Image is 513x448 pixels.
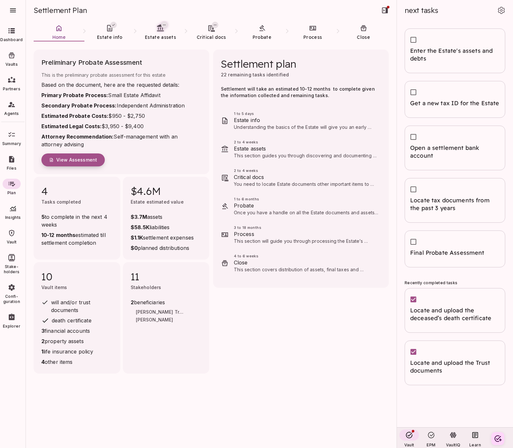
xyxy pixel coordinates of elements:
[5,62,18,67] span: Vaults
[34,262,120,374] div: 10Vault itemswill and/or trust documentsdeath certificate3financial accounts2property assets1life...
[221,57,296,70] span: Settlement plan
[491,432,504,445] button: Create your first task
[405,178,505,223] div: Locate tax documents from the past 3 years
[131,199,184,205] span: Estate estimated value
[405,230,505,267] div: Final Probate Assessment
[34,177,120,260] div: 4Tasks completed5to complete in the next 4 weeks10-12 monthsestimated till settlement completion
[136,309,184,317] span: [PERSON_NAME] Trust
[131,299,134,306] strong: 2
[41,57,202,72] span: Preliminary Probate Assessment
[131,185,202,197] span: $4.6M
[7,240,17,245] span: Vault
[234,253,378,259] span: 4 to 6 weeks
[51,299,92,313] span: will and/or trust documents
[234,238,371,263] span: This section will guide you through processing the Estate’s assets. Tasks related to your specifi...
[405,126,505,170] div: Open a settlement bank account
[41,112,202,120] p: $950 - $2,750
[213,192,389,220] div: 1 to 6 monthsProbateOnce you have a handle on all the Estate documents and assets, you can make a...
[131,234,194,241] span: settlement expenses
[234,173,378,181] span: Critical docs
[234,145,378,152] span: Estate assets
[41,337,113,345] span: property assets
[234,116,378,124] span: Estate info
[410,47,500,62] span: Enter the Estate's assets and debts
[131,213,194,221] span: assets
[1,200,25,223] div: Insights
[234,181,376,213] span: You need to locate Estate documents other important items to settle the Estate, such as insurance...
[213,249,389,277] div: 4 to 6 weeksCloseThis section covers distribution of assets, final taxes and accounting, and how ...
[131,214,147,220] strong: $3.7M
[52,34,66,40] span: Home
[4,111,19,116] span: Agents
[405,81,505,118] div: Get a new tax ID for the Estate
[0,37,23,42] span: Dashboard
[7,166,16,171] span: Files
[41,133,114,140] strong: Attorney Recommendation:
[41,123,102,129] strong: Estimated Legal Costs:
[136,317,184,324] span: [PERSON_NAME]
[357,34,370,40] span: Close
[303,34,322,40] span: Process
[41,338,45,344] strong: 2
[131,245,138,251] strong: $0
[213,220,389,249] div: 3 to 18 monthsProcessThis section will guide you through processing the Estate’s assets. Tasks re...
[234,230,378,238] span: Process
[41,153,105,166] button: View Assessment
[404,442,414,447] span: Vault
[41,213,113,229] span: to complete in the next 4 weeks
[405,280,457,285] span: Recently completed tasks
[234,153,377,191] span: This section guides you through discovering and documenting the deceased's financial assets and l...
[427,442,435,447] span: EPM
[41,133,202,148] p: Self-management with an attorney advising
[41,91,202,99] p: Small Estate Affidavit
[213,135,389,163] div: 2 to 4 weeksEstate assetsThis section guides you through discovering and documenting the deceased...
[131,244,194,252] span: planned distributions
[405,6,438,15] span: next tasks
[56,157,97,163] span: View Assessment
[221,86,376,98] span: Settlement will take an estimated 10-12 months to complete given the information collected and re...
[234,111,378,116] span: 1 to 5 days
[410,359,500,375] span: Locate and upload the Trust documents
[410,249,500,257] span: Final Probate Assessment
[41,81,202,89] p: Based on the document, here are the requested details:
[213,106,389,135] div: 1 to 5 daysEstate infoUnderstanding the basics of the Estate will give you an early perspective o...
[405,341,505,385] div: Locate and upload the Trust documents
[221,72,289,77] span: 22 remaining tasks identified
[410,307,500,322] span: Locate and upload the deceased’s death certificate
[3,86,20,92] span: Partners
[41,270,113,283] span: 10
[410,144,500,160] span: Open a settlement bank account
[41,232,75,238] strong: 10-12 months
[41,113,108,119] strong: Estimated Probate Costs:
[41,327,113,335] span: financial accounts
[41,231,113,247] span: estimated till settlement completion
[446,442,460,447] span: VaultIQ
[123,262,210,374] div: 11Stakeholders2beneficiaries[PERSON_NAME] Trust[PERSON_NAME]
[234,210,378,261] span: Once you have a handle on all the Estate documents and assets, you can make a final determination...
[234,267,372,298] span: This section covers distribution of assets, final taxes and accounting, and how to wrap things up...
[131,223,194,231] span: liabilities
[234,140,378,145] span: 2 to 4 weeks
[41,102,117,109] strong: Secondary Probate Process:
[410,99,500,107] span: Get a new tax ID for the Estate
[410,196,500,212] span: Locate tax documents from the past 3 years
[234,168,378,173] span: 2 to 4 weeks
[52,317,92,324] span: death certificate
[41,328,45,334] strong: 3
[131,285,161,290] span: Stakeholders
[97,34,122,40] span: Estate info
[41,72,202,78] span: This is the preliminary probate assessment for this estate
[41,285,67,290] span: Vault items
[145,34,176,40] span: Estate assets
[234,196,378,202] span: 1 to 6 months
[253,34,271,40] span: Probate
[41,348,43,355] strong: 1
[41,359,45,365] strong: 4
[2,141,21,146] span: Summary
[123,177,210,260] div: $4.6MEstate estimated value$3.7Massets$58.5Kliabilities$1.1Ksettlement expenses$0planned distribu...
[131,270,202,283] span: 11
[41,185,113,197] span: 4
[41,92,108,98] strong: Primary Probate Process:
[41,358,113,366] span: other items
[3,324,20,329] span: Explorer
